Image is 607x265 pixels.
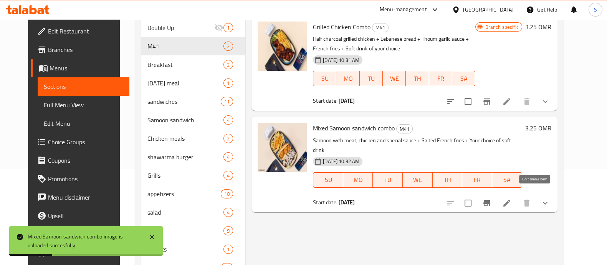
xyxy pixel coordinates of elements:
span: salad [147,208,223,217]
button: Branch-specific-item [478,194,496,212]
span: Sections [44,82,123,91]
a: Choice Groups [31,133,129,151]
span: Sweets [147,245,223,254]
button: Branch-specific-item [478,92,496,111]
div: [DATE] meal1 [141,74,245,92]
span: 2 [224,61,233,68]
button: SA [492,172,522,188]
a: Edit Restaurant [31,22,129,40]
div: Samoon sandwich [147,115,223,125]
div: salad4 [141,203,245,222]
button: SU [313,172,343,188]
img: Grilled Chicken Combo [258,22,307,71]
a: Edit menu item [502,97,511,106]
span: boxes [147,226,223,235]
a: Menu disclaimer [31,188,129,207]
div: M41 [372,23,389,32]
a: Coupons [31,151,129,170]
div: shawarma burger4 [141,148,245,166]
span: WE [386,73,403,84]
span: Breakfast [147,60,223,69]
div: appetizers10 [141,185,245,203]
span: Start date: [313,96,337,106]
a: Upsell [31,207,129,225]
a: Edit Menu [38,114,129,133]
span: [DATE] meal [147,78,223,88]
div: Ramadan meal [147,78,223,88]
span: SA [455,73,472,84]
span: 4 [224,117,233,124]
div: items [223,171,233,180]
div: sandwiches11 [141,92,245,111]
span: shawarma burger [147,152,223,162]
button: delete [518,92,536,111]
span: TH [409,73,426,84]
span: TU [363,73,380,84]
div: items [223,208,233,217]
span: Branch specific [482,23,521,31]
p: Samoon with meat, chicken and special sauce + Salted French fries + Your choice of soft drink [313,136,522,155]
span: Start date: [313,197,337,207]
span: Grocery Checklist [48,248,123,257]
span: M41 [372,23,388,32]
span: Grills [147,171,223,180]
button: TU [360,71,383,86]
span: 4 [224,153,233,161]
div: Chicken meals2 [141,129,245,148]
button: MO [336,71,359,86]
button: TH [406,71,429,86]
span: SU [316,73,333,84]
div: items [221,189,233,198]
span: 1 [224,24,233,32]
img: Mixed Samoon sandwich combo [258,123,307,172]
span: 1 [224,246,233,253]
a: Menus [31,59,129,77]
span: [DATE] 10:31 AM [320,57,362,64]
span: sandwiches [147,97,221,106]
span: Menu disclaimer [48,193,123,202]
span: Chicken meals [147,134,223,143]
button: TH [433,172,463,188]
div: M412 [141,37,245,55]
div: items [221,97,233,106]
span: Full Menu View [44,100,123,110]
span: Choice Groups [48,137,123,147]
p: Half charcoal grilled chicken + Lebanese bread + Thoum garlic sauce + French fries + Soft drink o... [313,34,475,53]
span: FR [465,174,489,185]
div: Menu-management [380,5,427,14]
span: [DATE] 10:32 AM [320,158,362,165]
svg: Show Choices [541,97,550,106]
span: Branches [48,45,123,54]
b: [DATE] [339,197,355,207]
span: Edit Menu [44,119,123,128]
span: appetizers [147,189,221,198]
span: 4 [224,172,233,179]
span: Menus [50,63,123,73]
span: 4 [224,209,233,216]
span: TU [376,174,400,185]
a: Sections [38,77,129,96]
button: FR [462,172,492,188]
div: M41 [396,124,413,133]
svg: Inactive section [214,23,223,32]
div: Grills4 [141,166,245,185]
span: 2 [224,43,233,50]
span: 10 [221,190,233,198]
div: items [223,152,233,162]
span: SU [316,174,340,185]
span: Mixed Samoon sandwich combo [313,122,395,134]
div: Sweets1 [141,240,245,258]
h6: 3.25 OMR [525,123,551,133]
span: MO [346,174,370,185]
b: [DATE] [339,96,355,106]
a: Coverage Report [31,225,129,243]
span: Promotions [48,174,123,183]
button: WE [403,172,433,188]
span: Select to update [460,93,476,110]
a: Full Menu View [38,96,129,114]
button: sort-choices [442,194,460,212]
